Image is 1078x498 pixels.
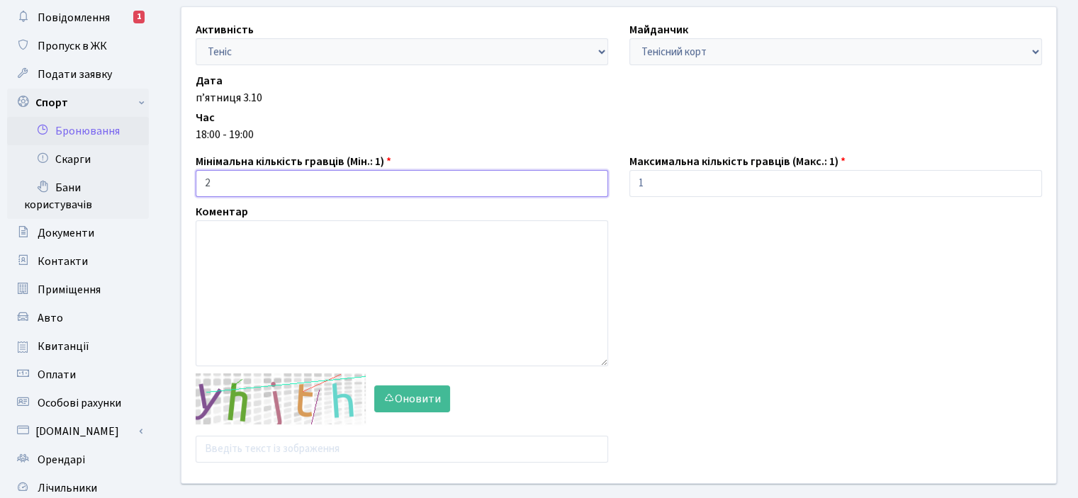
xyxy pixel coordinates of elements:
[196,436,608,463] input: Введіть текст із зображення
[196,373,366,424] img: default
[38,67,112,82] span: Подати заявку
[374,385,450,412] button: Оновити
[38,282,101,298] span: Приміщення
[38,367,76,383] span: Оплати
[7,32,149,60] a: Пропуск в ЖК
[7,332,149,361] a: Квитанції
[196,126,1042,143] div: 18:00 - 19:00
[629,153,846,170] label: Максимальна кількість гравців (Макс.: 1)
[196,89,1042,106] div: п’ятниця 3.10
[38,310,63,326] span: Авто
[7,89,149,117] a: Спорт
[38,395,121,411] span: Особові рахунки
[7,219,149,247] a: Документи
[7,4,149,32] a: Повідомлення1
[38,480,97,496] span: Лічильники
[7,361,149,389] a: Оплати
[196,153,391,170] label: Мінімальна кількість гравців (Мін.: 1)
[7,247,149,276] a: Контакти
[7,145,149,174] a: Скарги
[7,60,149,89] a: Подати заявку
[7,174,149,219] a: Бани користувачів
[7,389,149,417] a: Особові рахунки
[196,21,254,38] label: Активність
[629,21,688,38] label: Майданчик
[7,276,149,304] a: Приміщення
[38,38,107,54] span: Пропуск в ЖК
[7,417,149,446] a: [DOMAIN_NAME]
[7,446,149,474] a: Орендарі
[7,117,149,145] a: Бронювання
[133,11,145,23] div: 1
[196,109,215,126] label: Час
[38,225,94,241] span: Документи
[196,72,223,89] label: Дата
[38,452,85,468] span: Орендарі
[38,254,88,269] span: Контакти
[38,10,110,26] span: Повідомлення
[7,304,149,332] a: Авто
[38,339,89,354] span: Квитанції
[196,203,248,220] label: Коментар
